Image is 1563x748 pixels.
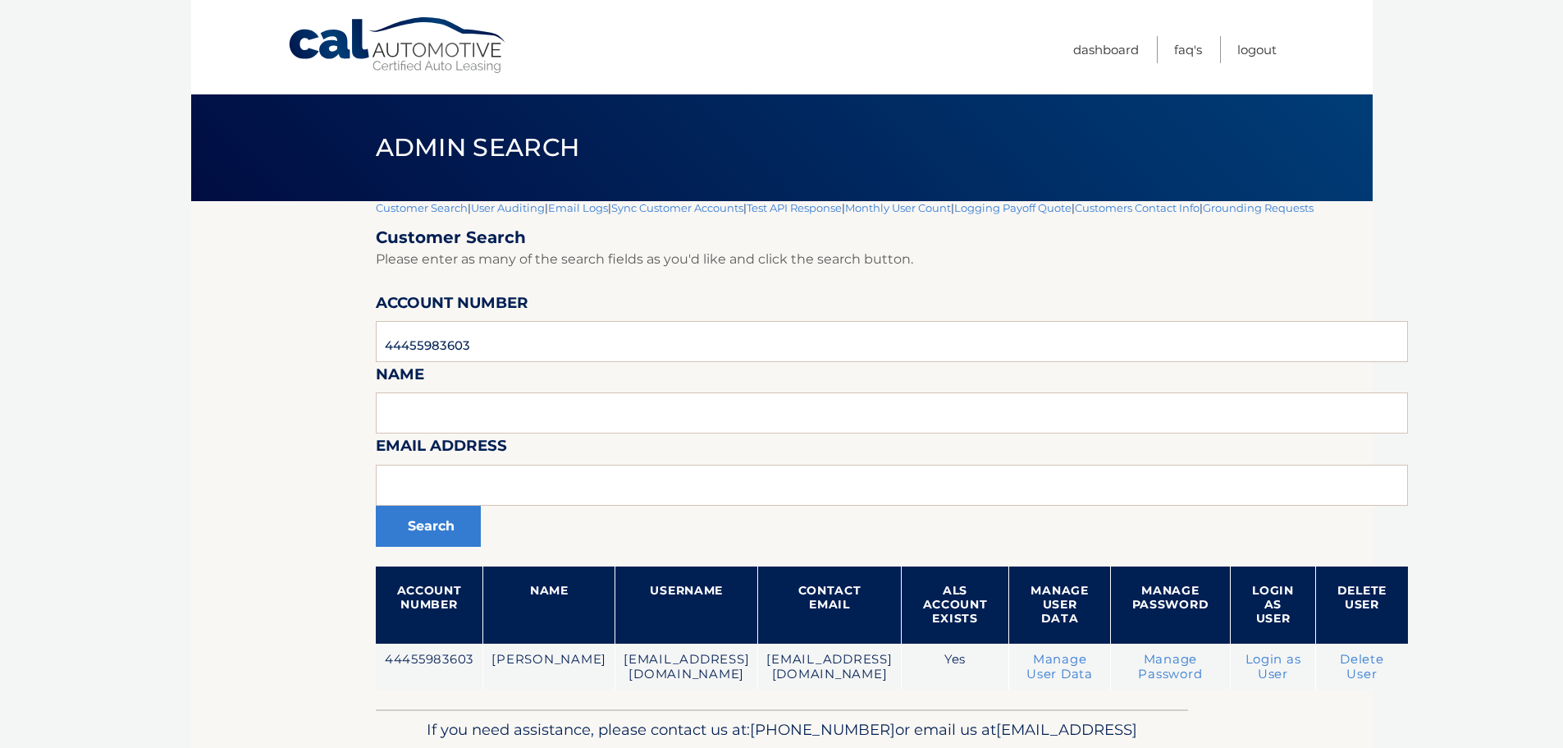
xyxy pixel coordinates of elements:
th: Username [615,567,758,644]
td: [EMAIL_ADDRESS][DOMAIN_NAME] [758,644,901,691]
a: Test API Response [747,201,842,214]
th: Manage Password [1110,567,1231,644]
a: Logging Payoff Quote [954,201,1072,214]
th: ALS Account Exists [901,567,1009,644]
th: Login as User [1231,567,1316,644]
a: Customer Search [376,201,468,214]
span: Admin Search [376,132,580,163]
a: Email Logs [548,201,608,214]
td: 44455983603 [376,644,483,691]
a: FAQ's [1174,36,1202,63]
label: Account Number [376,291,528,321]
label: Email Address [376,434,507,464]
span: [PHONE_NUMBER] [750,720,895,739]
td: [EMAIL_ADDRESS][DOMAIN_NAME] [615,644,758,691]
a: Grounding Requests [1203,201,1314,214]
a: Manage Password [1138,652,1202,681]
th: Manage User Data [1009,567,1110,644]
th: Delete User [1315,567,1408,644]
a: Customers Contact Info [1075,201,1200,214]
p: Please enter as many of the search fields as you'd like and click the search button. [376,248,1408,271]
td: Yes [901,644,1009,691]
h2: Customer Search [376,227,1408,248]
a: Dashboard [1073,36,1139,63]
a: Sync Customer Accounts [611,201,743,214]
label: Name [376,362,424,392]
a: Manage User Data [1026,652,1093,681]
a: Delete User [1340,652,1384,681]
td: [PERSON_NAME] [483,644,615,691]
a: Login as User [1245,652,1301,681]
button: Search [376,506,481,547]
div: | | | | | | | | [376,201,1408,709]
th: Name [483,567,615,644]
th: Account Number [376,567,483,644]
a: Logout [1237,36,1277,63]
a: Cal Automotive [287,16,509,75]
a: Monthly User Count [845,201,951,214]
th: Contact Email [758,567,901,644]
a: User Auditing [471,201,545,214]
